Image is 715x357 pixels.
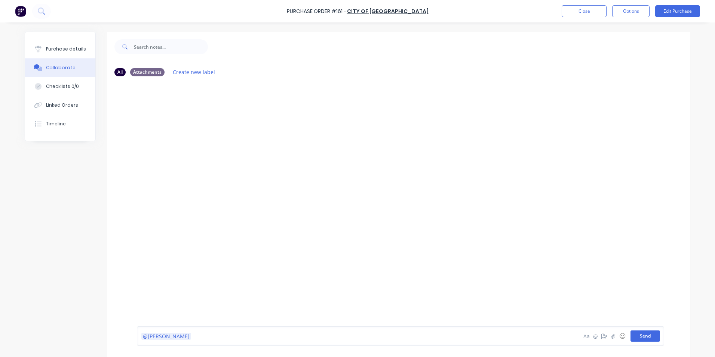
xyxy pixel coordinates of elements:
[25,40,95,58] button: Purchase details
[15,6,26,17] img: Factory
[618,332,627,341] button: ☺
[46,83,79,90] div: Checklists 0/0
[134,39,208,54] input: Search notes...
[591,332,600,341] button: @
[130,68,165,76] div: Attachments
[287,7,346,15] div: Purchase Order #161 -
[169,67,219,77] button: Create new label
[46,64,76,71] div: Collaborate
[630,330,660,342] button: Send
[25,96,95,115] button: Linked Orders
[46,120,66,127] div: Timeline
[612,5,650,17] button: Options
[562,5,607,17] button: Close
[25,115,95,133] button: Timeline
[25,77,95,96] button: Checklists 0/0
[655,5,700,17] button: Edit Purchase
[46,46,86,52] div: Purchase details
[114,68,126,76] div: All
[347,7,429,15] a: City of [GEOGRAPHIC_DATA]
[143,333,190,340] span: @[PERSON_NAME]
[582,332,591,341] button: Aa
[46,102,78,109] div: Linked Orders
[25,58,95,77] button: Collaborate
